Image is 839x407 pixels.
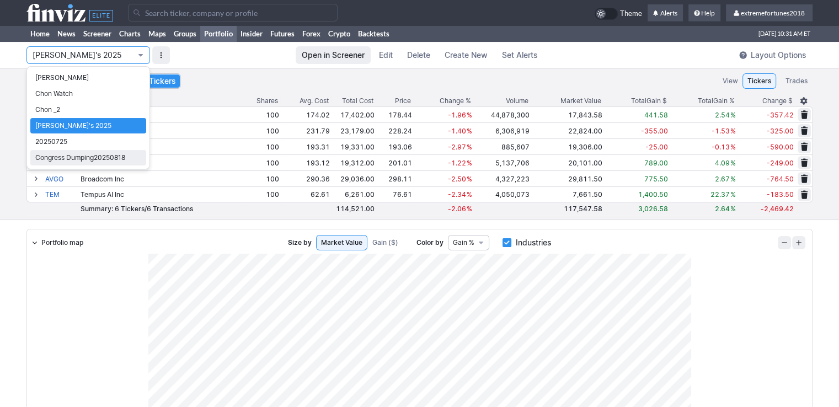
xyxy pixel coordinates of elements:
span: [PERSON_NAME] [35,72,141,83]
span: Congress Dumping20250818 [35,152,141,163]
span: [PERSON_NAME]'s 2025 [35,120,141,131]
span: Chon _2 [35,104,141,115]
span: 20250725 [35,136,141,147]
span: Chon Watch [35,88,141,99]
